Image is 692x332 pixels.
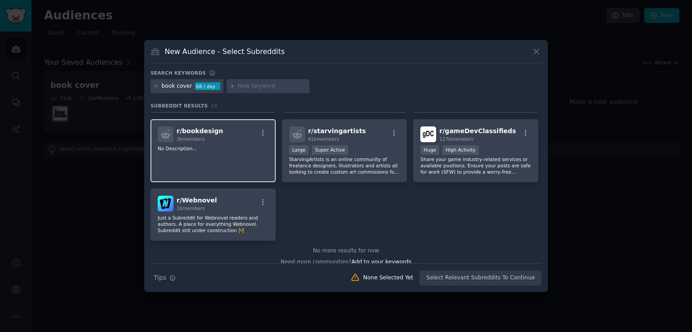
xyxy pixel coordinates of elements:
[158,215,269,233] p: Just a Subreddit for Webnovel readers and authors. A place for everything Webnovel. Subreddit sti...
[177,197,217,204] span: r/ Webnovel
[150,70,206,76] h3: Search keywords
[312,145,348,155] div: Super Active
[154,273,166,283] span: Tips
[150,247,542,255] div: No more results for now
[238,82,306,90] input: New Keyword
[351,259,411,265] span: Add to your keywords
[177,127,223,135] span: r/ bookdesign
[420,145,439,155] div: Huge
[420,126,436,142] img: gameDevClassifieds
[177,206,205,211] span: 1k members
[150,270,179,286] button: Tips
[211,103,217,108] span: 19
[150,255,542,266] div: Need more communities?
[165,47,285,56] h3: New Audience - Select Subreddits
[158,196,173,211] img: Webnovel
[442,145,479,155] div: High Activity
[177,136,205,142] span: 3k members
[308,136,339,142] span: 41k members
[420,156,531,175] p: Share your game industry-related services or available positions. Ensure your posts are safe for ...
[439,127,516,135] span: r/ gameDevClassifieds
[150,103,208,109] span: Subreddit Results
[162,82,192,90] div: book cover
[158,145,269,152] p: No Description...
[439,136,473,142] span: 127k members
[289,145,309,155] div: Large
[289,156,400,175] p: StarvingArtists is an online community of freelance designers, illustrators and artists all looki...
[308,127,366,135] span: r/ starvingartists
[363,274,413,282] div: None Selected Yet
[195,82,220,90] div: 68 / day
